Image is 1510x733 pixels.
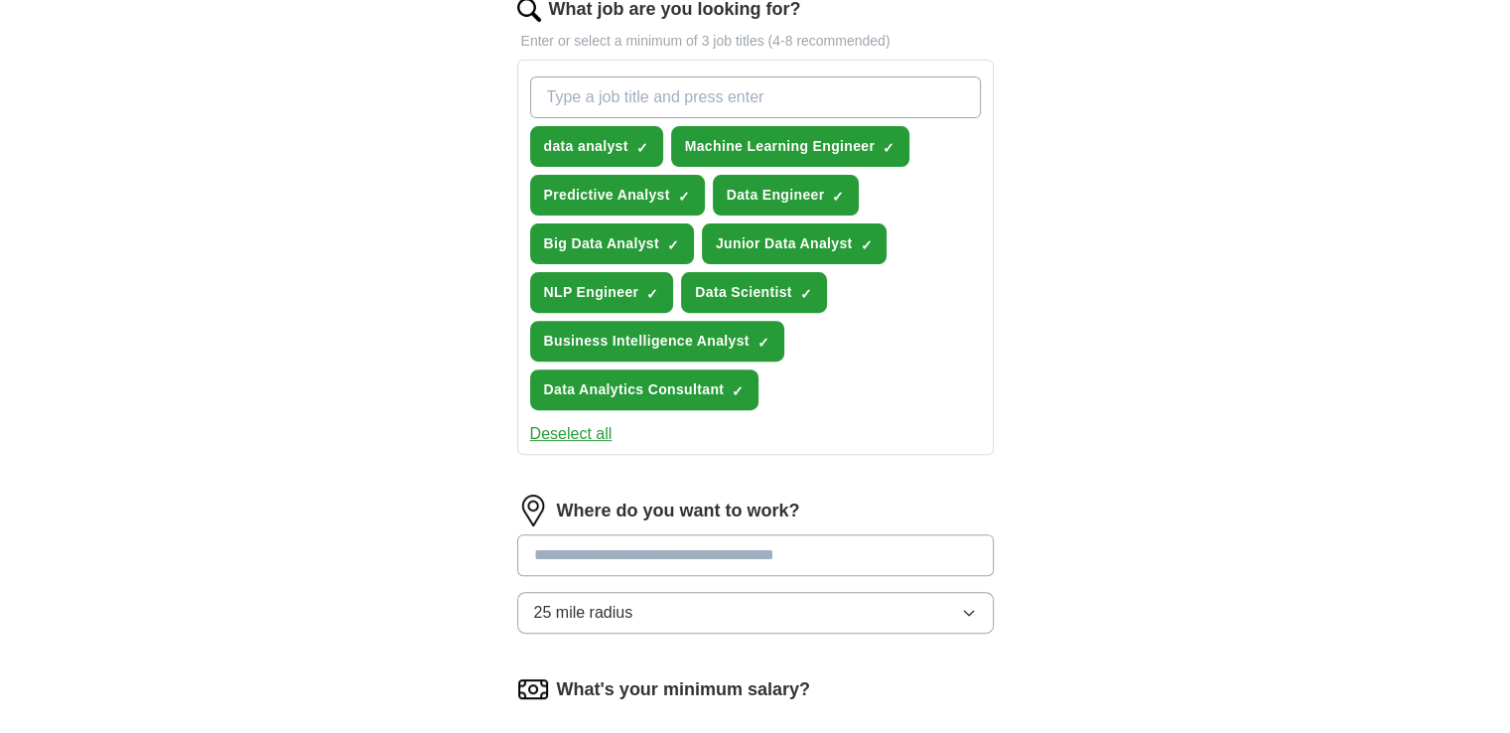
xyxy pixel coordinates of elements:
[695,282,792,303] span: Data Scientist
[544,331,750,352] span: Business Intelligence Analyst
[636,140,648,156] span: ✓
[530,272,674,313] button: NLP Engineer✓
[646,286,658,302] span: ✓
[716,233,853,254] span: Junior Data Analyst
[530,422,613,446] button: Deselect all
[517,673,549,705] img: salary.png
[678,189,690,205] span: ✓
[883,140,894,156] span: ✓
[557,498,800,524] label: Where do you want to work?
[727,185,825,206] span: Data Engineer
[671,126,910,167] button: Machine Learning Engineer✓
[544,136,628,157] span: data analyst
[702,223,888,264] button: Junior Data Analyst✓
[685,136,876,157] span: Machine Learning Engineer
[530,175,705,216] button: Predictive Analyst✓
[681,272,827,313] button: Data Scientist✓
[667,237,679,253] span: ✓
[517,31,994,52] p: Enter or select a minimum of 3 job titles (4-8 recommended)
[713,175,860,216] button: Data Engineer✓
[534,601,633,625] span: 25 mile radius
[544,282,639,303] span: NLP Engineer
[544,233,659,254] span: Big Data Analyst
[517,495,549,526] img: location.png
[832,189,844,205] span: ✓
[530,321,784,362] button: Business Intelligence Analyst✓
[557,676,810,703] label: What's your minimum salary?
[530,369,759,410] button: Data Analytics Consultant✓
[757,335,769,351] span: ✓
[732,383,744,399] span: ✓
[544,379,725,400] span: Data Analytics Consultant
[860,237,872,253] span: ✓
[517,592,994,634] button: 25 mile radius
[530,126,663,167] button: data analyst✓
[530,76,981,118] input: Type a job title and press enter
[800,286,812,302] span: ✓
[530,223,694,264] button: Big Data Analyst✓
[544,185,670,206] span: Predictive Analyst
